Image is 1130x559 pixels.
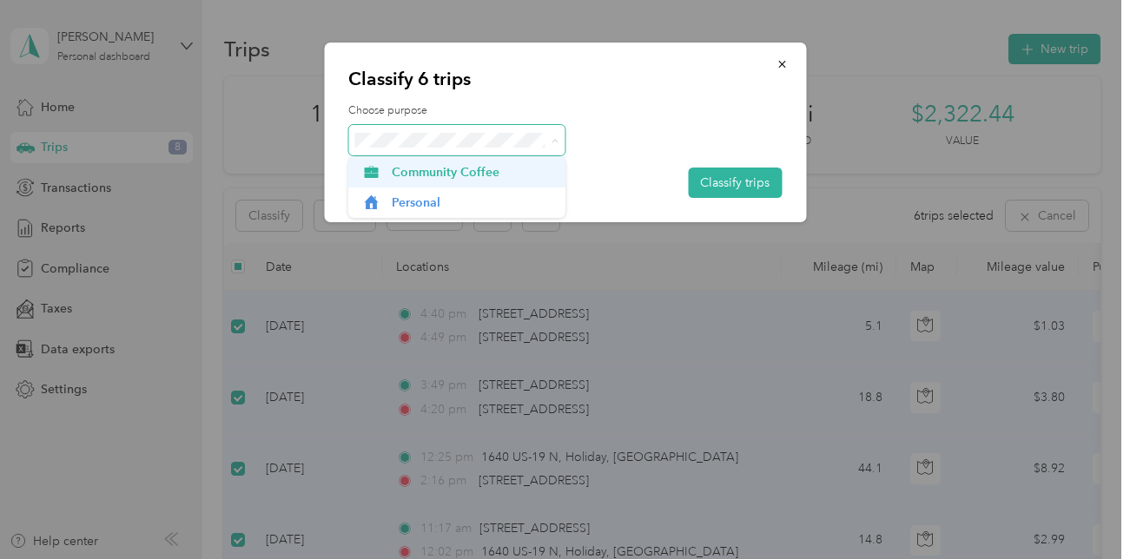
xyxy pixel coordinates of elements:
[1033,462,1130,559] iframe: Everlance-gr Chat Button Frame
[348,67,782,91] p: Classify 6 trips
[688,168,782,198] button: Classify trips
[392,194,553,212] span: Personal
[392,163,553,181] span: Community Coffee
[348,103,782,119] label: Choose purpose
